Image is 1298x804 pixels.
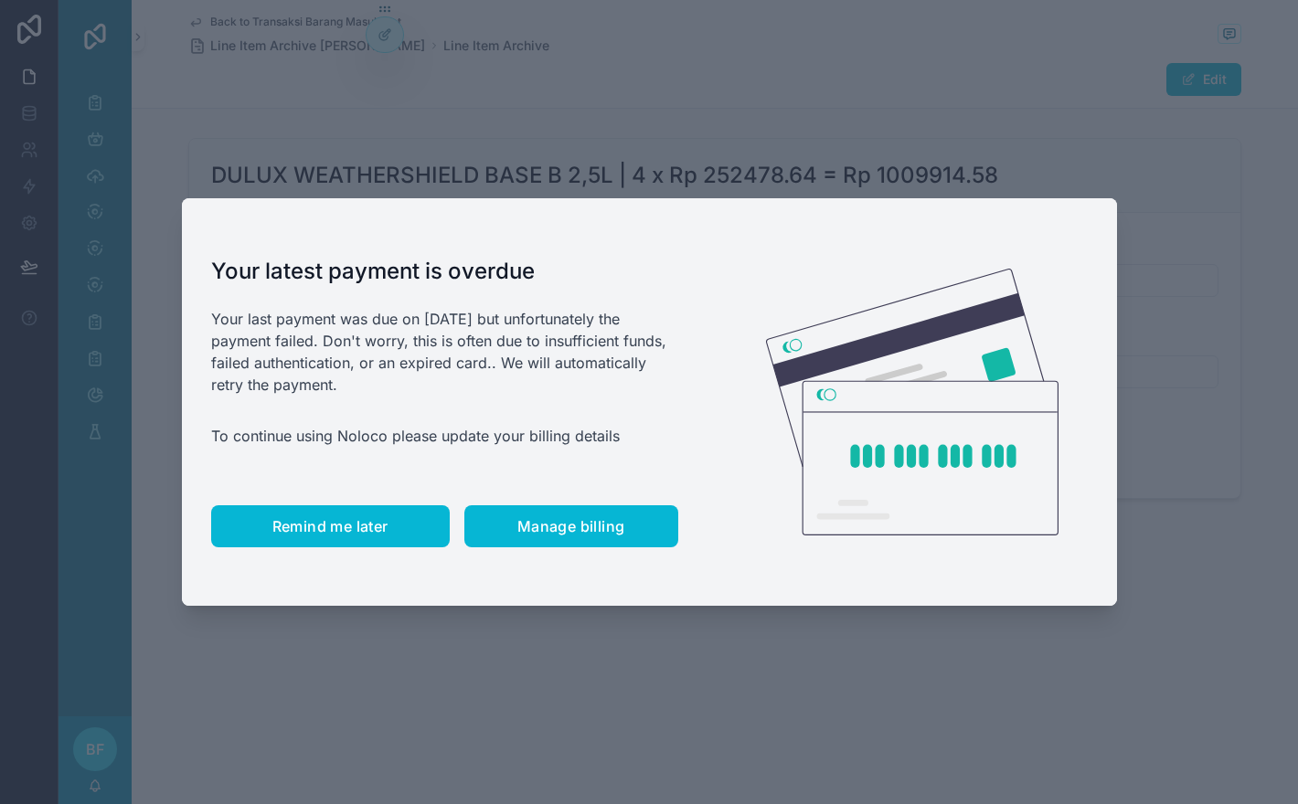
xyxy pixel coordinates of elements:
button: Manage billing [464,505,678,547]
h1: Your latest payment is overdue [211,257,678,286]
span: Manage billing [517,517,625,535]
p: To continue using Noloco please update your billing details [211,425,678,447]
button: Remind me later [211,505,450,547]
img: Credit card illustration [766,269,1059,535]
span: Remind me later [272,517,388,535]
p: Your last payment was due on [DATE] but unfortunately the payment failed. Don't worry, this is of... [211,308,678,396]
